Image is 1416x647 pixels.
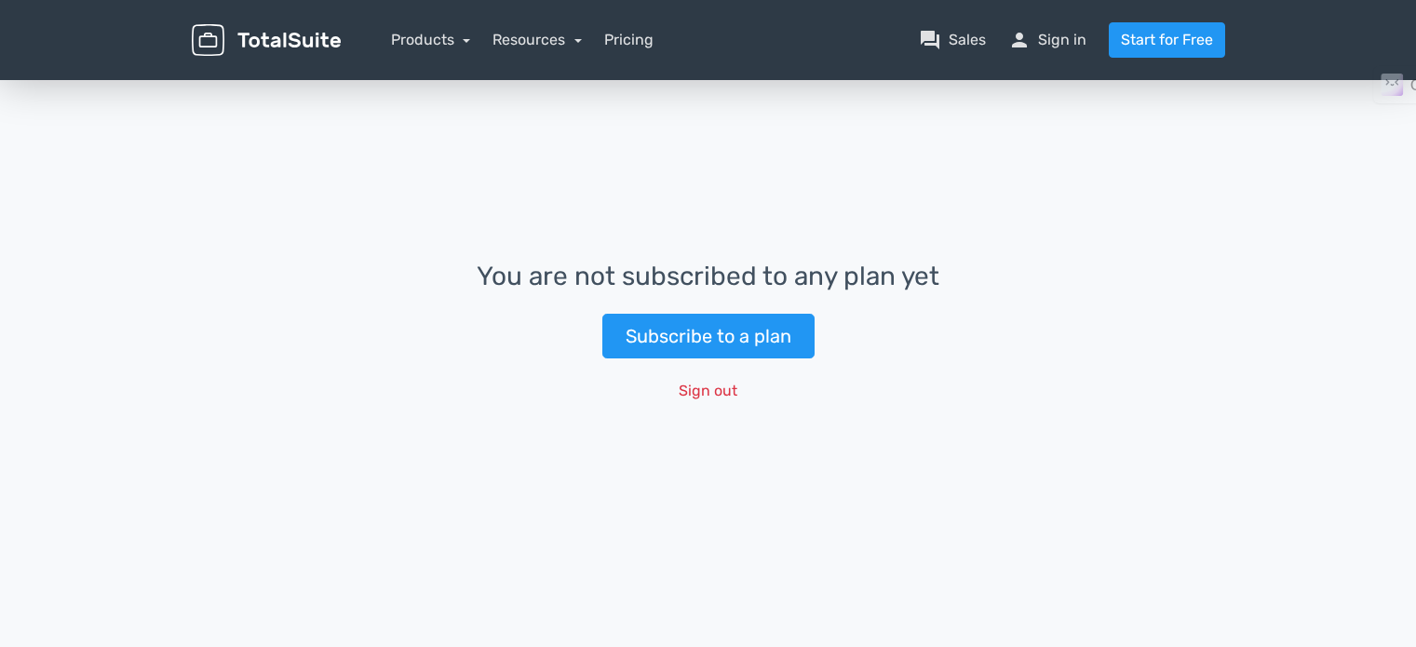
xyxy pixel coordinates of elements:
a: Resources [492,31,582,48]
h3: You are not subscribed to any plan yet [477,263,939,291]
a: Start for Free [1109,22,1225,58]
span: person [1008,29,1031,51]
a: Pricing [604,29,654,51]
img: TotalSuite for WordPress [192,24,341,57]
a: question_answerSales [919,29,986,51]
button: Sign out [667,373,749,409]
span: question_answer [919,29,941,51]
a: personSign in [1008,29,1086,51]
a: Subscribe to a plan [602,314,815,358]
a: Products [391,31,471,48]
